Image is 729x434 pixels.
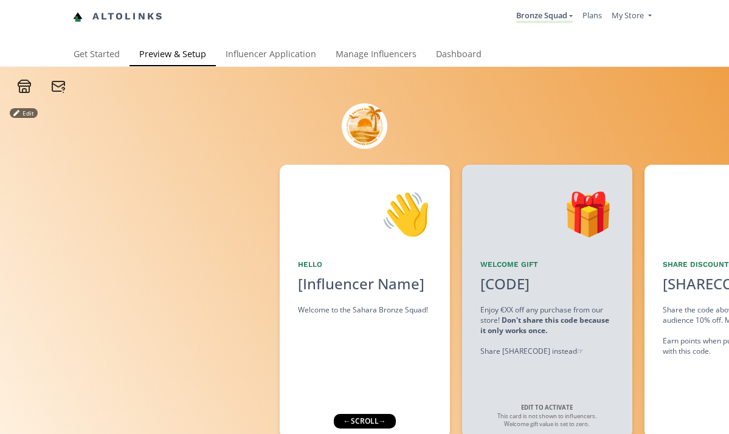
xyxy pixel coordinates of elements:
div: Enjoy €XX off any purchase from our store! Share [SHARECODE] instead ☞ [480,305,614,357]
div: ← scroll → [334,414,396,429]
a: My Store [612,10,651,24]
img: favicon-32x32.png [73,12,83,22]
a: Bronze Squad [516,10,573,23]
a: Manage Influencers [326,43,426,67]
a: Plans [582,10,602,21]
a: Altolinks [73,7,164,27]
div: Hello [298,260,432,270]
div: [CODE] [473,274,537,294]
a: Get Started [64,43,130,67]
div: Welcome Gift [480,260,614,270]
a: Influencer Application [216,43,326,67]
a: Dashboard [426,43,491,67]
div: [Influencer Name] [298,274,432,294]
a: Preview & Setup [130,43,216,67]
img: R5q62SAQY8D5 [342,103,387,149]
div: 🎁 [480,183,614,245]
span: My Store [612,10,644,21]
strong: Don't share this code because it only works once. [480,315,609,336]
div: This card is not shown to influencers. Welcome gift value is set to zero. [486,404,608,429]
button: Edit [10,108,38,118]
div: Welcome to the Sahara Bronze Squad! [298,305,432,315]
div: 👋 [298,183,432,245]
strong: EDIT TO ACTIVATE [521,404,573,412]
